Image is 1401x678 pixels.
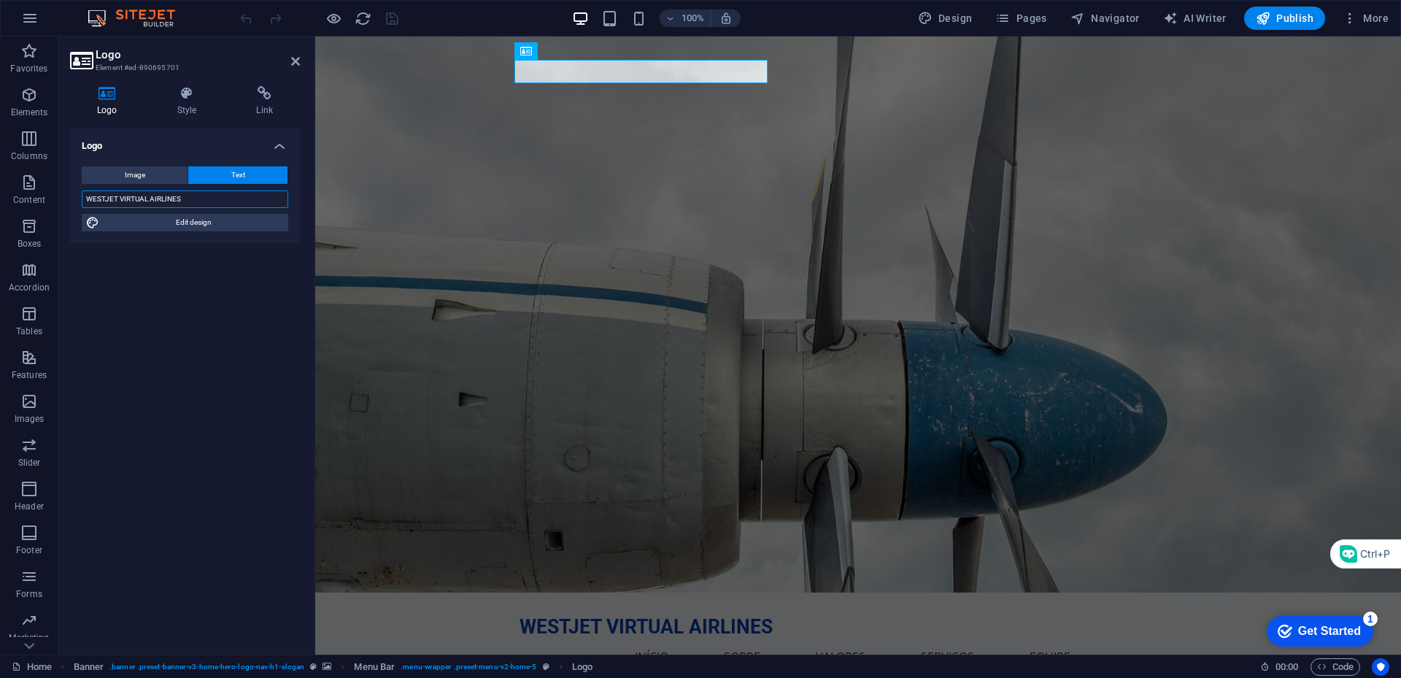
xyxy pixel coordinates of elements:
[543,663,549,671] i: This element is a customizable preset
[84,9,193,27] img: Editor Logo
[1337,7,1394,30] button: More
[13,194,45,206] p: Content
[989,7,1052,30] button: Pages
[18,238,42,250] p: Boxes
[1317,658,1354,676] span: Code
[995,11,1046,26] span: Pages
[355,10,371,27] i: Reload page
[125,166,145,184] span: Image
[12,369,47,381] p: Features
[310,663,317,671] i: This element is a customizable preset
[9,282,50,293] p: Accordion
[1275,658,1298,676] span: 00 00
[1244,7,1325,30] button: Publish
[15,413,45,425] p: Images
[1372,658,1389,676] button: Usercentrics
[1260,658,1299,676] h6: Session time
[109,658,304,676] span: . banner .preset-banner-v3-home-hero-logo-nav-h1-slogan
[572,658,593,676] span: Click to select. Double-click to edit
[1286,661,1288,672] span: :
[82,214,288,231] button: Edit design
[1311,658,1360,676] button: Code
[325,9,342,27] button: Click here to leave preview mode and continue editing
[12,7,118,38] div: Get Started 1 items remaining, 80% complete
[82,190,288,208] input: Company name
[401,658,536,676] span: . menu-wrapper .preset-menu-v2-home-5
[231,166,245,184] span: Text
[188,166,287,184] button: Text
[11,107,48,118] p: Elements
[1343,11,1389,26] span: More
[323,663,331,671] i: This element contains a background
[16,544,42,556] p: Footer
[912,7,979,30] button: Design
[16,588,42,600] p: Forms
[43,16,106,29] div: Get Started
[74,658,104,676] span: Click to select. Double-click to edit
[1157,7,1232,30] button: AI Writer
[918,11,973,26] span: Design
[104,214,284,231] span: Edit design
[108,3,123,18] div: 1
[10,63,47,74] p: Favorites
[15,501,44,512] p: Header
[18,457,41,469] p: Slider
[719,12,733,25] i: On resize automatically adjust zoom level to fit chosen device.
[660,9,711,27] button: 100%
[96,61,271,74] h3: Element #ed-890695701
[74,658,593,676] nav: breadcrumb
[9,632,49,644] p: Marketing
[229,86,300,117] h4: Link
[70,128,300,155] h4: Logo
[682,9,705,27] h6: 100%
[96,48,300,61] h2: Logo
[11,150,47,162] p: Columns
[150,86,230,117] h4: Style
[1163,11,1227,26] span: AI Writer
[1070,11,1140,26] span: Navigator
[70,86,150,117] h4: Logo
[354,9,371,27] button: reload
[1256,11,1313,26] span: Publish
[12,658,52,676] a: Click to cancel selection. Double-click to open Pages
[82,166,188,184] button: Image
[16,325,42,337] p: Tables
[1065,7,1146,30] button: Navigator
[354,658,395,676] span: Click to select. Double-click to edit
[912,7,979,30] div: Design (Ctrl+Alt+Y)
